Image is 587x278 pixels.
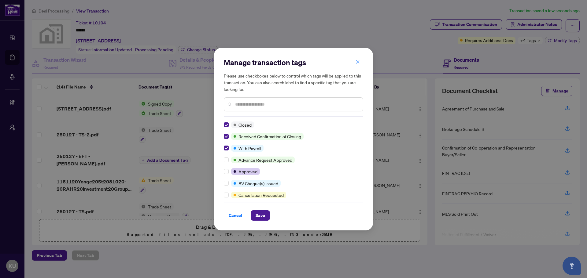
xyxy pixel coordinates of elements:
[356,60,360,64] span: close
[238,180,278,187] span: BV Cheque(s) Issued
[238,168,257,175] span: Approved
[229,211,242,220] span: Cancel
[238,145,261,152] span: With Payroll
[238,157,292,163] span: Advance Request Approved
[251,210,270,221] button: Save
[224,58,363,67] h2: Manage transaction tags
[224,210,247,221] button: Cancel
[563,257,581,275] button: Open asap
[238,133,301,140] span: Received Confirmation of Closing
[256,211,265,220] span: Save
[238,121,252,128] span: Closed
[224,72,363,92] h5: Please use checkboxes below to control which tags will be applied to this transaction. You can al...
[238,192,284,198] span: Cancellation Requested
